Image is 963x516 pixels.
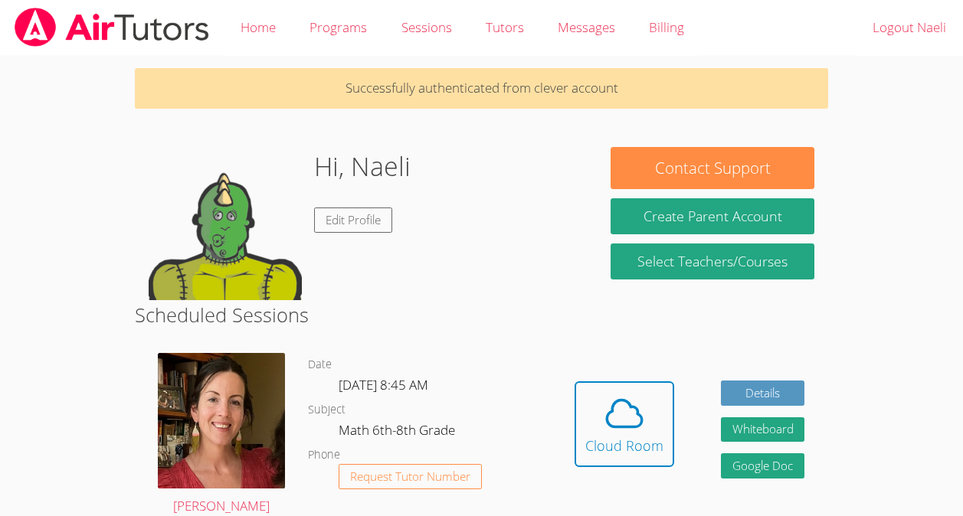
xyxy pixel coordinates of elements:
[350,471,470,482] span: Request Tutor Number
[158,353,285,488] img: IMG_4957.jpeg
[13,8,211,47] img: airtutors_banner-c4298cdbf04f3fff15de1276eac7730deb9818008684d7c2e4769d2f7ddbe033.png
[308,400,346,420] dt: Subject
[149,147,302,300] img: default.png
[611,147,814,189] button: Contact Support
[314,207,392,233] a: Edit Profile
[721,417,805,443] button: Whiteboard
[135,300,828,329] h2: Scheduled Sessions
[721,453,805,478] a: Google Doc
[611,243,814,279] a: Select Teachers/Courses
[308,355,332,374] dt: Date
[339,420,458,446] dd: Math 6th-8th Grade
[308,446,340,465] dt: Phone
[611,198,814,234] button: Create Parent Account
[339,464,482,489] button: Request Tutor Number
[558,18,615,36] span: Messages
[339,376,428,394] span: [DATE] 8:45 AM
[585,435,663,456] div: Cloud Room
[575,381,674,467] button: Cloud Room
[135,68,828,109] p: Successfully authenticated from clever account
[314,147,411,186] h1: Hi, Naeli
[721,380,805,406] a: Details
